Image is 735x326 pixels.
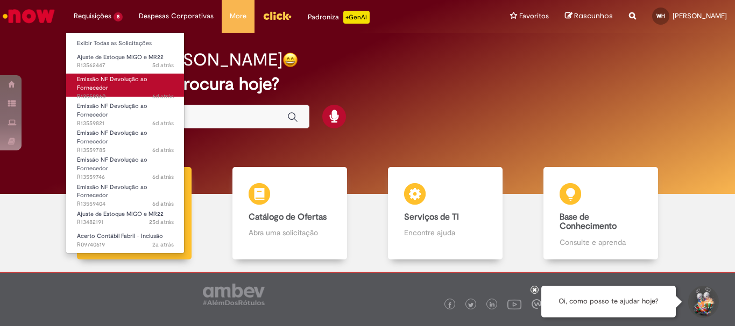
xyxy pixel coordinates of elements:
[77,173,174,182] span: R13559746
[77,92,174,101] span: R13559860
[77,210,164,218] span: Ajuste de Estoque MIGO e MR22
[523,167,679,260] a: Base de Conhecimento Consulte e aprenda
[532,299,541,309] img: logo_footer_workplace.png
[308,11,370,24] div: Padroniza
[282,52,298,68] img: happy-face.png
[447,302,453,308] img: logo_footer_facebook.png
[74,11,111,21] span: Requisições
[152,119,174,127] time: 23/09/2025 15:31:42
[152,61,174,69] span: 5d atrás
[203,284,265,305] img: logo_footer_ambev_rotulo_gray.png
[152,146,174,154] span: 6d atrás
[152,92,174,100] span: 6d atrás
[77,241,174,249] span: R09740619
[77,183,147,200] span: Emissão NF Devolução ao Fornecedor
[519,11,549,21] span: Favoritos
[77,102,147,119] span: Emissão NF Devolução ao Fornecedor
[66,38,185,49] a: Exibir Todas as Solicitações
[66,208,185,228] a: Aberto R13482191 : Ajuste de Estoque MIGO e MR22
[77,53,164,61] span: Ajuste de Estoque MIGO e MR22
[66,154,185,177] a: Aberto R13559746 : Emissão NF Devolução ao Fornecedor
[152,200,174,208] time: 23/09/2025 14:39:00
[77,218,174,227] span: R13482191
[490,302,495,308] img: logo_footer_linkedin.png
[560,212,617,232] b: Base de Conhecimento
[404,227,486,238] p: Encontre ajuda
[149,218,174,226] span: 25d atrás
[77,200,174,208] span: R13559404
[152,92,174,100] time: 23/09/2025 15:37:08
[56,167,212,260] a: Tirar dúvidas Tirar dúvidas com Lupi Assist e Gen Ai
[76,75,659,93] h2: O que você procura hoje?
[507,297,521,311] img: logo_footer_youtube.png
[404,212,459,222] b: Serviços de TI
[263,8,292,24] img: click_logo_yellow_360x200.png
[152,119,174,127] span: 6d atrás
[152,200,174,208] span: 6d atrás
[114,12,123,21] span: 8
[673,11,727,20] span: [PERSON_NAME]
[212,167,367,260] a: Catálogo de Ofertas Abra uma solicitação
[541,286,676,317] div: Oi, como posso te ajudar hoje?
[560,237,641,248] p: Consulte e aprenda
[77,129,147,146] span: Emissão NF Devolução ao Fornecedor
[367,167,523,260] a: Serviços de TI Encontre ajuda
[66,182,185,205] a: Aberto R13559404 : Emissão NF Devolução ao Fornecedor
[139,11,214,21] span: Despesas Corporativas
[66,230,185,250] a: Aberto R09740619 : Acerto Contábil Fabril - Inclusão
[249,212,327,222] b: Catálogo de Ofertas
[656,12,665,19] span: WH
[1,5,56,27] img: ServiceNow
[66,100,185,124] a: Aberto R13559821 : Emissão NF Devolução ao Fornecedor
[77,156,147,172] span: Emissão NF Devolução ao Fornecedor
[565,11,613,21] a: Rascunhos
[343,11,370,24] p: +GenAi
[574,11,613,21] span: Rascunhos
[152,173,174,181] span: 6d atrás
[249,227,330,238] p: Abra uma solicitação
[66,32,185,253] ul: Requisições
[152,61,174,69] time: 24/09/2025 11:17:04
[687,286,719,318] button: Iniciar Conversa de Suporte
[77,146,174,155] span: R13559785
[468,302,473,308] img: logo_footer_twitter.png
[66,52,185,71] a: Aberto R13562447 : Ajuste de Estoque MIGO e MR22
[152,173,174,181] time: 23/09/2025 15:21:04
[149,218,174,226] time: 04/09/2025 16:15:11
[77,61,174,70] span: R13562447
[66,127,185,150] a: Aberto R13559785 : Emissão NF Devolução ao Fornecedor
[152,241,174,249] time: 04/04/2023 10:02:03
[77,232,163,240] span: Acerto Contábil Fabril - Inclusão
[152,146,174,154] time: 23/09/2025 15:26:45
[152,241,174,249] span: 2a atrás
[77,75,147,92] span: Emissão NF Devolução ao Fornecedor
[77,119,174,128] span: R13559821
[230,11,246,21] span: More
[66,74,185,97] a: Aberto R13559860 : Emissão NF Devolução ao Fornecedor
